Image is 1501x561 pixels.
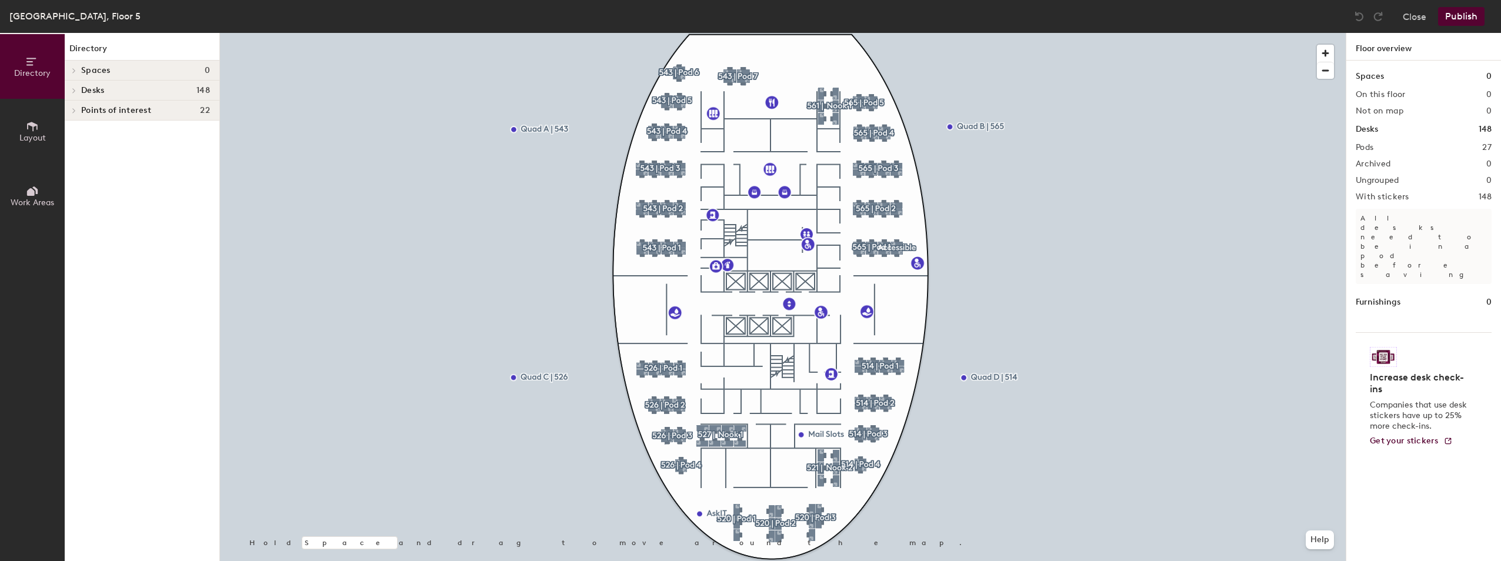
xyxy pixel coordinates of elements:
[1356,176,1399,185] h2: Ungrouped
[1370,372,1470,395] h4: Increase desk check-ins
[1486,296,1492,309] h1: 0
[1486,176,1492,185] h2: 0
[1370,400,1470,432] p: Companies that use desk stickers have up to 25% more check-ins.
[200,106,210,115] span: 22
[1370,347,1397,367] img: Sticker logo
[1486,106,1492,116] h2: 0
[1486,70,1492,83] h1: 0
[1356,123,1378,136] h1: Desks
[1372,11,1384,22] img: Redo
[196,86,210,95] span: 148
[1438,7,1485,26] button: Publish
[1356,209,1492,284] p: All desks need to be in a pod before saving
[1482,143,1492,152] h2: 27
[9,9,141,24] div: [GEOGRAPHIC_DATA], Floor 5
[1356,90,1406,99] h2: On this floor
[1486,90,1492,99] h2: 0
[1356,143,1373,152] h2: Pods
[65,42,219,61] h1: Directory
[1370,436,1439,446] span: Get your stickers
[1479,192,1492,202] h2: 148
[1356,106,1403,116] h2: Not on map
[1403,7,1426,26] button: Close
[1479,123,1492,136] h1: 148
[1356,70,1384,83] h1: Spaces
[81,106,151,115] span: Points of interest
[14,68,51,78] span: Directory
[1346,33,1501,61] h1: Floor overview
[1356,296,1400,309] h1: Furnishings
[19,133,46,143] span: Layout
[81,66,111,75] span: Spaces
[1356,159,1390,169] h2: Archived
[81,86,104,95] span: Desks
[1486,159,1492,169] h2: 0
[11,198,54,208] span: Work Areas
[1353,11,1365,22] img: Undo
[1306,530,1334,549] button: Help
[205,66,210,75] span: 0
[1370,436,1453,446] a: Get your stickers
[1356,192,1409,202] h2: With stickers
